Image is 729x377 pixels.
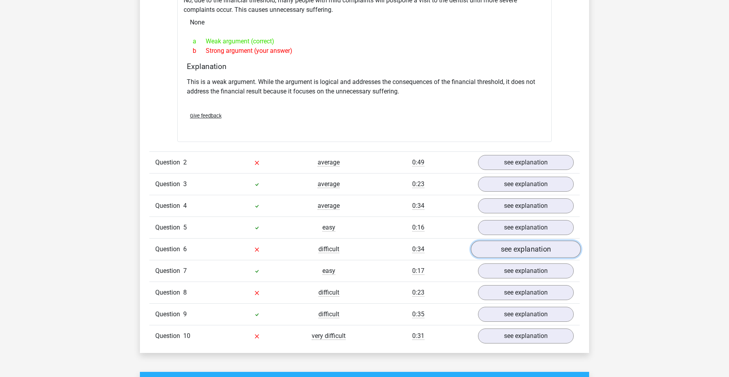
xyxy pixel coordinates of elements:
span: 0:34 [412,202,424,210]
a: see explanation [478,307,574,322]
span: very difficult [312,332,346,340]
p: This is a weak argument. While the argument is logical and addresses the consequences of the fina... [187,77,542,96]
span: 5 [183,224,187,231]
span: Question [155,310,183,319]
span: a [193,37,206,46]
a: see explanation [478,328,574,343]
span: Question [155,179,183,189]
div: Weak argument (correct) [187,37,542,46]
span: 0:23 [412,180,424,188]
span: Question [155,201,183,211]
span: 10 [183,332,190,340]
span: Give feedback [190,113,221,119]
span: average [318,159,340,166]
span: 3 [183,180,187,188]
span: Question [155,266,183,276]
span: 0:17 [412,267,424,275]
span: 0:16 [412,224,424,231]
a: see explanation [478,177,574,192]
span: Question [155,158,183,167]
span: average [318,202,340,210]
h4: Explanation [187,62,542,71]
span: 0:34 [412,245,424,253]
span: easy [322,224,335,231]
span: 2 [183,159,187,166]
span: 4 [183,202,187,209]
span: b [193,46,206,56]
span: Question [155,223,183,232]
a: see explanation [478,263,574,278]
span: 6 [183,245,187,253]
span: Question [155,331,183,341]
span: 0:35 [412,310,424,318]
a: see explanation [478,155,574,170]
div: Strong argument (your answer) [187,46,542,56]
span: easy [322,267,335,275]
a: see explanation [478,285,574,300]
span: 9 [183,310,187,318]
span: difficult [318,310,339,318]
a: see explanation [478,198,574,213]
span: difficult [318,245,339,253]
span: 0:31 [412,332,424,340]
span: 0:49 [412,159,424,166]
span: 0:23 [412,289,424,297]
span: average [318,180,340,188]
span: 7 [183,267,187,274]
a: see explanation [471,241,581,258]
span: difficult [318,289,339,297]
span: 8 [183,289,187,296]
span: Question [155,244,183,254]
div: None [184,15,545,30]
span: Question [155,288,183,297]
a: see explanation [478,220,574,235]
